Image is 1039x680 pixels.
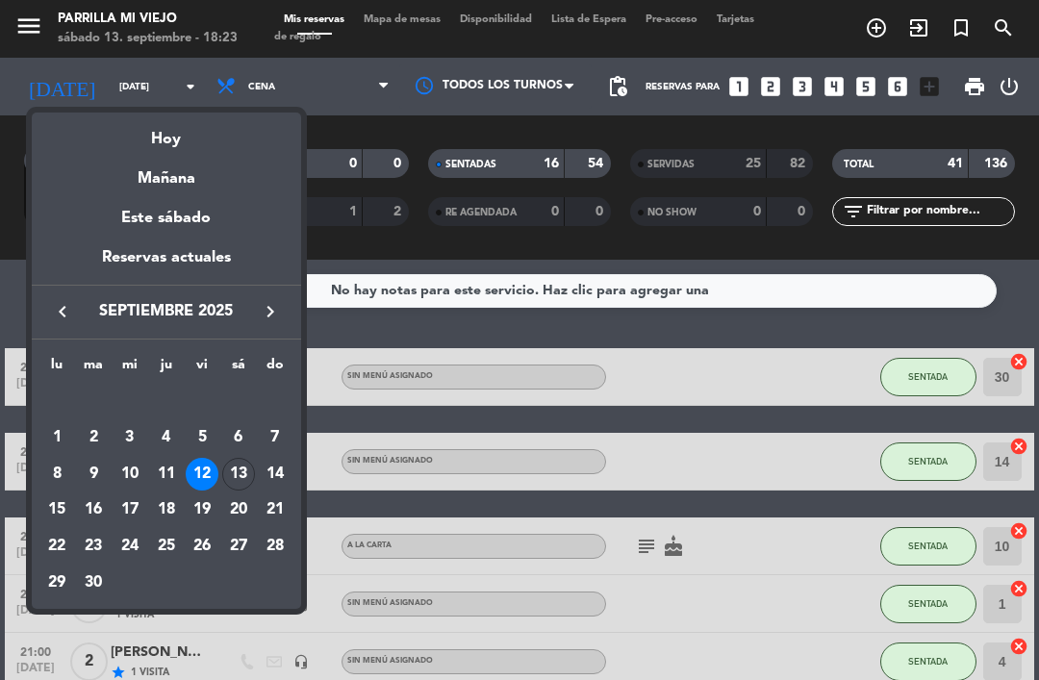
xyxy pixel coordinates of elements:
[148,419,185,456] td: 4 de septiembre de 2025
[114,530,146,563] div: 24
[259,493,291,526] div: 21
[80,299,253,324] span: septiembre 2025
[51,300,74,323] i: keyboard_arrow_left
[148,354,185,384] th: jueves
[39,456,76,492] td: 8 de septiembre de 2025
[39,383,293,419] td: SEP.
[112,456,148,492] td: 10 de septiembre de 2025
[112,419,148,456] td: 3 de septiembre de 2025
[253,299,288,324] button: keyboard_arrow_right
[77,567,110,599] div: 30
[184,354,220,384] th: viernes
[75,528,112,565] td: 23 de septiembre de 2025
[184,419,220,456] td: 5 de septiembre de 2025
[40,421,73,454] div: 1
[39,419,76,456] td: 1 de septiembre de 2025
[112,528,148,565] td: 24 de septiembre de 2025
[257,354,293,384] th: domingo
[184,528,220,565] td: 26 de septiembre de 2025
[259,421,291,454] div: 7
[220,491,257,528] td: 20 de septiembre de 2025
[39,565,76,601] td: 29 de septiembre de 2025
[186,421,218,454] div: 5
[77,530,110,563] div: 23
[32,113,301,152] div: Hoy
[75,419,112,456] td: 2 de septiembre de 2025
[40,458,73,491] div: 8
[186,530,218,563] div: 26
[150,458,183,491] div: 11
[148,456,185,492] td: 11 de septiembre de 2025
[220,419,257,456] td: 6 de septiembre de 2025
[257,491,293,528] td: 21 de septiembre de 2025
[75,565,112,601] td: 30 de septiembre de 2025
[77,421,110,454] div: 2
[150,530,183,563] div: 25
[32,245,301,285] div: Reservas actuales
[75,354,112,384] th: martes
[222,530,255,563] div: 27
[259,458,291,491] div: 14
[257,528,293,565] td: 28 de septiembre de 2025
[220,528,257,565] td: 27 de septiembre de 2025
[257,456,293,492] td: 14 de septiembre de 2025
[77,458,110,491] div: 9
[259,530,291,563] div: 28
[40,567,73,599] div: 29
[148,528,185,565] td: 25 de septiembre de 2025
[39,491,76,528] td: 15 de septiembre de 2025
[32,152,301,191] div: Mañana
[39,354,76,384] th: lunes
[220,354,257,384] th: sábado
[186,458,218,491] div: 12
[114,421,146,454] div: 3
[222,493,255,526] div: 20
[114,458,146,491] div: 10
[40,493,73,526] div: 15
[114,493,146,526] div: 17
[222,421,255,454] div: 6
[150,493,183,526] div: 18
[148,491,185,528] td: 18 de septiembre de 2025
[184,456,220,492] td: 12 de septiembre de 2025
[45,299,80,324] button: keyboard_arrow_left
[32,191,301,245] div: Este sábado
[150,421,183,454] div: 4
[112,491,148,528] td: 17 de septiembre de 2025
[186,493,218,526] div: 19
[77,493,110,526] div: 16
[184,491,220,528] td: 19 de septiembre de 2025
[222,458,255,491] div: 13
[112,354,148,384] th: miércoles
[75,456,112,492] td: 9 de septiembre de 2025
[40,530,73,563] div: 22
[220,456,257,492] td: 13 de septiembre de 2025
[75,491,112,528] td: 16 de septiembre de 2025
[257,419,293,456] td: 7 de septiembre de 2025
[259,300,282,323] i: keyboard_arrow_right
[39,528,76,565] td: 22 de septiembre de 2025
